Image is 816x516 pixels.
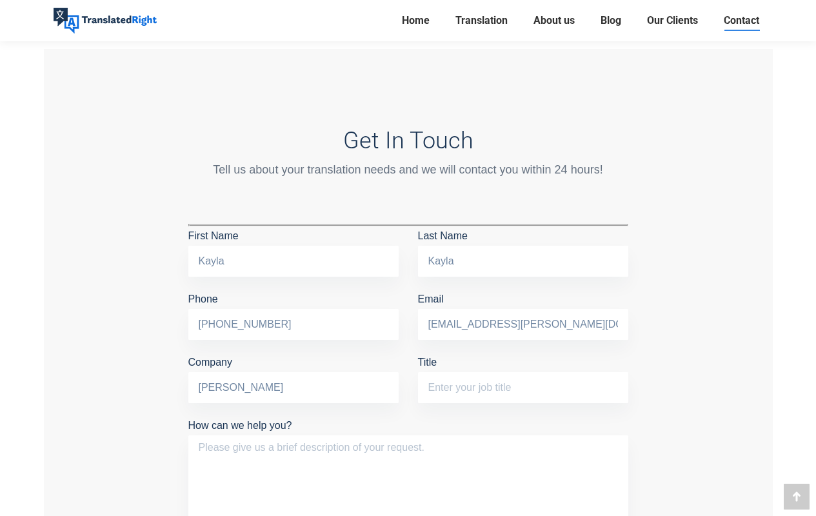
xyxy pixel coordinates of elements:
[597,12,625,30] a: Blog
[188,372,399,403] input: Company
[452,12,512,30] a: Translation
[418,246,628,277] input: Last Name
[188,293,399,330] label: Phone
[530,12,579,30] a: About us
[188,246,399,277] input: First Name
[643,12,702,30] a: Our Clients
[398,12,433,30] a: Home
[188,357,399,393] label: Company
[188,127,628,154] h3: Get In Touch
[533,14,575,27] span: About us
[188,161,628,179] div: Tell us about your translation needs and we will contact you within 24 hours!
[455,14,508,27] span: Translation
[418,357,628,393] label: Title
[418,230,628,266] label: Last Name
[188,309,399,340] input: Phone
[720,12,763,30] a: Contact
[418,309,628,340] input: Email
[188,420,628,450] label: How can we help you?
[418,293,628,330] label: Email
[647,14,698,27] span: Our Clients
[54,8,157,34] img: Translated Right
[402,14,430,27] span: Home
[724,14,759,27] span: Contact
[188,230,399,266] label: First Name
[418,372,628,403] input: Title
[601,14,621,27] span: Blog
